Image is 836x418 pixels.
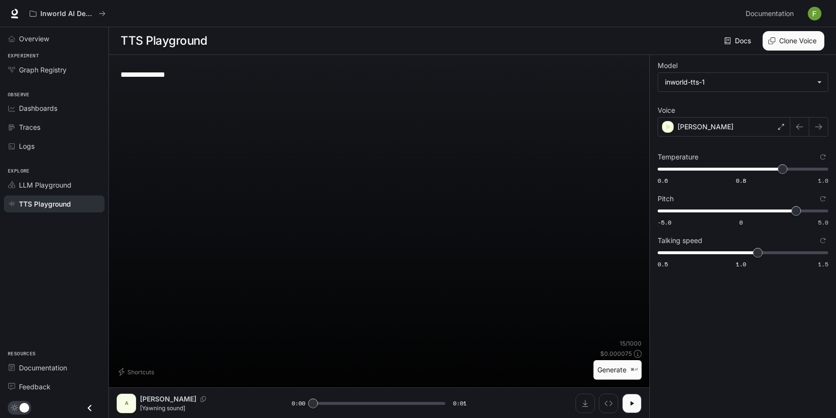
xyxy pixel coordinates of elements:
div: inworld-tts-1 [665,77,812,87]
span: 1.0 [736,260,746,268]
a: Dashboards [4,100,104,117]
span: Documentation [746,8,794,20]
span: Graph Registry [19,65,67,75]
p: 15 / 1000 [620,339,642,348]
p: [PERSON_NAME] [678,122,733,132]
span: Documentation [19,363,67,373]
button: Reset to default [818,235,828,246]
a: Documentation [4,359,104,376]
span: 5.0 [818,218,828,226]
button: User avatar [805,4,824,23]
span: Dark mode toggle [19,402,29,413]
a: Docs [722,31,755,51]
span: Feedback [19,382,51,392]
a: LLM Playground [4,176,104,193]
button: Shortcuts [117,364,158,380]
p: Talking speed [658,237,702,244]
span: 0:01 [453,399,467,408]
a: Overview [4,30,104,47]
p: [PERSON_NAME] [140,394,196,404]
span: 1.5 [818,260,828,268]
button: Clone Voice [763,31,824,51]
a: Graph Registry [4,61,104,78]
span: 0 [739,218,743,226]
button: Reset to default [818,193,828,204]
h1: TTS Playground [121,31,207,51]
p: Pitch [658,195,674,202]
span: Overview [19,34,49,44]
a: Traces [4,119,104,136]
button: Inspect [599,394,618,413]
a: Feedback [4,378,104,395]
a: TTS Playground [4,195,104,212]
p: Voice [658,107,675,114]
button: Download audio [575,394,595,413]
div: A [119,396,134,411]
p: $ 0.000075 [600,349,632,358]
span: Dashboards [19,103,57,113]
span: -5.0 [658,218,671,226]
span: 1.0 [818,176,828,185]
span: 0:00 [292,399,305,408]
p: [Yawning sound] [140,404,268,412]
span: 0.5 [658,260,668,268]
img: User avatar [808,7,821,20]
button: All workspaces [25,4,110,23]
button: Close drawer [79,398,101,418]
p: Model [658,62,678,69]
span: Logs [19,141,35,151]
a: Documentation [742,4,801,23]
button: Reset to default [818,152,828,162]
p: Inworld AI Demos [40,10,95,18]
span: TTS Playground [19,199,71,209]
span: 0.8 [736,176,746,185]
p: Temperature [658,154,698,160]
span: Traces [19,122,40,132]
a: Logs [4,138,104,155]
span: 0.6 [658,176,668,185]
span: LLM Playground [19,180,71,190]
p: ⌘⏎ [630,367,638,373]
button: Generate⌘⏎ [593,360,642,380]
div: inworld-tts-1 [658,73,828,91]
button: Copy Voice ID [196,396,210,402]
